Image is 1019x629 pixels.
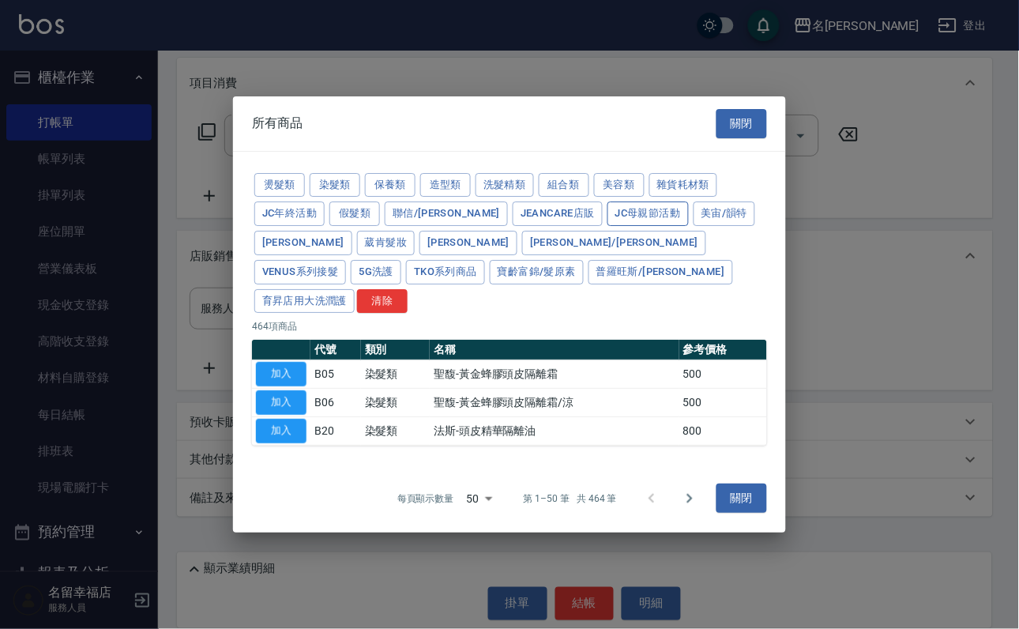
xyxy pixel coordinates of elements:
[357,289,408,314] button: 清除
[256,390,306,415] button: 加入
[524,492,617,506] p: 第 1–50 筆 共 464 筆
[461,477,498,520] div: 50
[310,416,361,445] td: B20
[419,231,517,255] button: [PERSON_NAME]
[254,260,346,284] button: Venus系列接髮
[365,173,415,198] button: 保養類
[679,389,767,417] td: 500
[310,340,361,360] th: 代號
[351,260,401,284] button: 5G洗護
[310,360,361,389] td: B05
[539,173,589,198] button: 組合類
[385,202,508,226] button: 聯信/[PERSON_NAME]
[649,173,718,198] button: 雜貨耗材類
[716,109,767,138] button: 關閉
[254,173,305,198] button: 燙髮類
[310,173,360,198] button: 染髮類
[256,362,306,386] button: 加入
[357,231,415,255] button: 葳肯髮妝
[679,416,767,445] td: 800
[361,360,430,389] td: 染髮類
[430,360,679,389] td: 聖馥-黃金蜂膠頭皮隔離霜
[254,202,325,226] button: JC年終活動
[671,480,709,518] button: Go to next page
[254,231,352,255] button: [PERSON_NAME]
[476,173,534,198] button: 洗髮精類
[490,260,584,284] button: 寶齡富錦/髮原素
[513,202,603,226] button: JeanCare店販
[679,360,767,389] td: 500
[607,202,689,226] button: JC母親節活動
[588,260,733,284] button: 普羅旺斯/[PERSON_NAME]
[256,419,306,443] button: 加入
[594,173,645,198] button: 美容類
[694,202,756,226] button: 美宙/韻特
[254,289,355,314] button: 育昇店用大洗潤護
[420,173,471,198] button: 造型類
[406,260,485,284] button: TKO系列商品
[522,231,706,255] button: [PERSON_NAME]/[PERSON_NAME]
[361,389,430,417] td: 染髮類
[397,492,454,506] p: 每頁顯示數量
[430,416,679,445] td: 法斯-頭皮精華隔離油
[252,115,303,131] span: 所有商品
[329,202,380,226] button: 假髮類
[679,340,767,360] th: 參考價格
[310,389,361,417] td: B06
[430,340,679,360] th: 名稱
[361,416,430,445] td: 染髮類
[430,389,679,417] td: 聖馥-黃金蜂膠頭皮隔離霜/涼
[252,319,767,333] p: 464 項商品
[361,340,430,360] th: 類別
[716,484,767,514] button: 關閉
